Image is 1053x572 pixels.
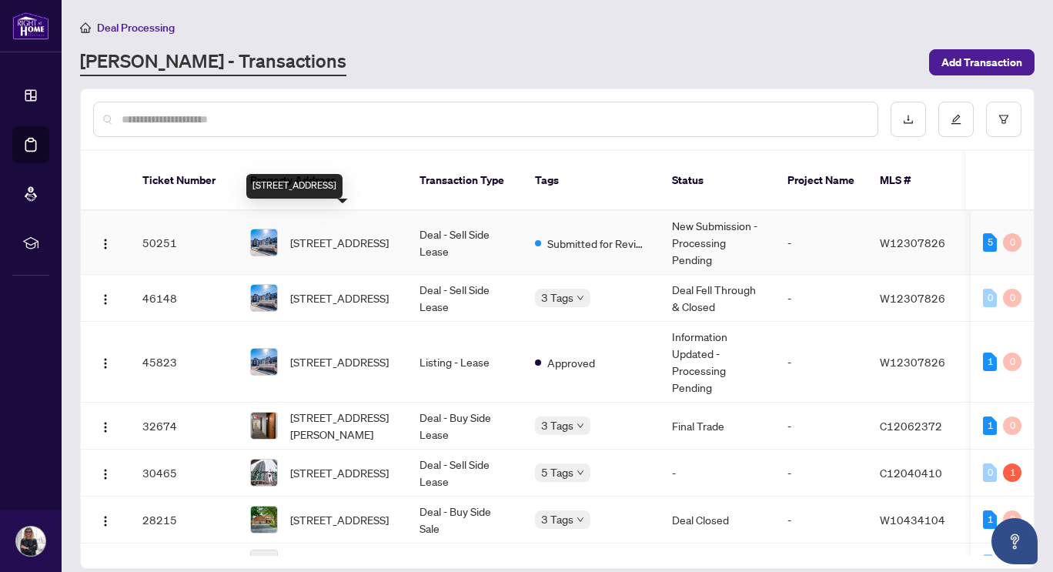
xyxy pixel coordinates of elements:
span: home [80,22,91,33]
div: 0 [1003,416,1021,435]
td: Deal - Sell Side Lease [407,211,523,275]
div: 1 [1003,463,1021,482]
td: Deal - Buy Side Sale [407,497,523,544]
div: 0 [983,463,997,482]
td: Listing - Lease [407,322,523,403]
button: download [891,102,926,137]
span: down [577,469,584,477]
button: Logo [93,507,118,532]
td: 50251 [130,211,238,275]
span: Deal Processing [97,21,175,35]
td: Information Updated - Processing Pending [660,322,775,403]
td: New Submission - Processing Pending [660,211,775,275]
span: edit [951,114,961,125]
span: W10434104 [880,513,945,527]
div: 1 [983,510,997,529]
span: down [577,422,584,430]
th: Transaction Type [407,151,523,211]
div: 0 [1003,510,1021,529]
span: 3 Tags [541,510,573,528]
span: W12307826 [880,291,945,305]
td: - [775,275,867,322]
td: 46148 [130,275,238,322]
th: Property Address [238,151,407,211]
a: [PERSON_NAME] - Transactions [80,49,346,76]
button: Logo [93,413,118,438]
span: [STREET_ADDRESS] [290,555,389,572]
span: C12062372 [880,419,942,433]
span: Approved [547,354,595,371]
td: 30465 [130,450,238,497]
td: Deal - Buy Side Lease [407,403,523,450]
img: logo [12,12,49,40]
td: Deal - Sell Side Lease [407,450,523,497]
span: down [577,294,584,302]
span: W12307826 [880,236,945,249]
button: edit [938,102,974,137]
th: Status [660,151,775,211]
td: Final Trade [660,403,775,450]
span: 3 Tags [541,416,573,434]
span: 3 Tags [541,289,573,306]
td: - [775,211,867,275]
span: download [903,114,914,125]
img: Logo [99,468,112,480]
span: C12040410 [880,466,942,480]
div: 0 [1003,289,1021,307]
img: thumbnail-img [251,349,277,375]
button: Add Transaction [929,49,1035,75]
span: [STREET_ADDRESS] [290,511,389,528]
td: - [775,403,867,450]
img: Logo [99,238,112,250]
span: [STREET_ADDRESS] [290,289,389,306]
button: Logo [93,230,118,255]
td: 28215 [130,497,238,544]
img: Logo [99,515,112,527]
button: Logo [93,350,118,374]
div: 1 [983,416,997,435]
button: Logo [93,460,118,485]
td: Deal Closed [660,497,775,544]
td: - [660,450,775,497]
td: 32674 [130,403,238,450]
span: filter [998,114,1009,125]
div: 0 [1003,233,1021,252]
td: 45823 [130,322,238,403]
th: Ticket Number [130,151,238,211]
button: Open asap [991,518,1038,564]
span: [STREET_ADDRESS] [290,464,389,481]
span: 5 Tags [541,463,573,481]
img: thumbnail-img [251,413,277,439]
img: Logo [99,357,112,370]
span: W12307826 [880,355,945,369]
div: [STREET_ADDRESS] [246,174,343,199]
img: thumbnail-img [251,460,277,486]
th: MLS # [867,151,960,211]
td: Deal - Sell Side Lease [407,275,523,322]
div: 1 [983,353,997,371]
td: - [775,322,867,403]
img: thumbnail-img [251,507,277,533]
th: Tags [523,151,660,211]
button: Logo [93,286,118,310]
td: - [775,497,867,544]
div: 0 [1003,353,1021,371]
img: Logo [99,421,112,433]
td: - [775,450,867,497]
th: Project Name [775,151,867,211]
img: Logo [99,293,112,306]
button: filter [986,102,1021,137]
td: Deal Fell Through & Closed [660,275,775,322]
span: [STREET_ADDRESS] [290,353,389,370]
span: down [577,516,584,523]
span: Add Transaction [941,50,1022,75]
img: thumbnail-img [251,285,277,311]
div: 5 [983,233,997,252]
img: Profile Icon [16,527,45,556]
span: [STREET_ADDRESS] [290,234,389,251]
img: thumbnail-img [251,229,277,256]
div: 0 [983,289,997,307]
span: Submitted for Review [547,235,647,252]
span: [STREET_ADDRESS][PERSON_NAME] [290,409,395,443]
